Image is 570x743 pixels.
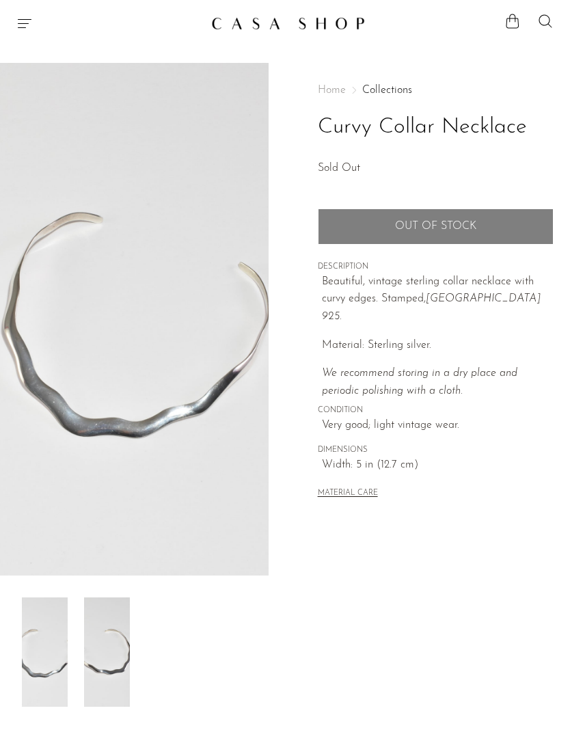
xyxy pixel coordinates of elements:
h1: Curvy Collar Necklace [318,110,554,145]
img: Curvy Collar Necklace [22,597,68,707]
span: DESCRIPTION [318,261,554,273]
em: [GEOGRAPHIC_DATA] 925. [322,293,541,322]
span: DIMENSIONS [318,444,554,457]
button: Add to cart [318,208,554,244]
button: MATERIAL CARE [318,489,378,499]
a: Collections [362,85,412,96]
span: CONDITION [318,405,554,417]
span: Very good; light vintage wear. [322,417,554,435]
p: Material: Sterling silver. [322,337,554,355]
nav: Breadcrumbs [318,85,554,96]
img: Curvy Collar Necklace [84,597,130,707]
button: Menu [16,15,33,31]
span: Home [318,85,346,96]
span: Width: 5 in (12.7 cm) [322,457,554,474]
i: We recommend storing in a dry place and periodic polishing with a cloth. [322,368,517,396]
span: Sold Out [318,163,360,174]
span: Out of stock [395,220,476,233]
p: Beautiful, vintage sterling collar necklace with curvy edges. Stamped, [322,273,554,326]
